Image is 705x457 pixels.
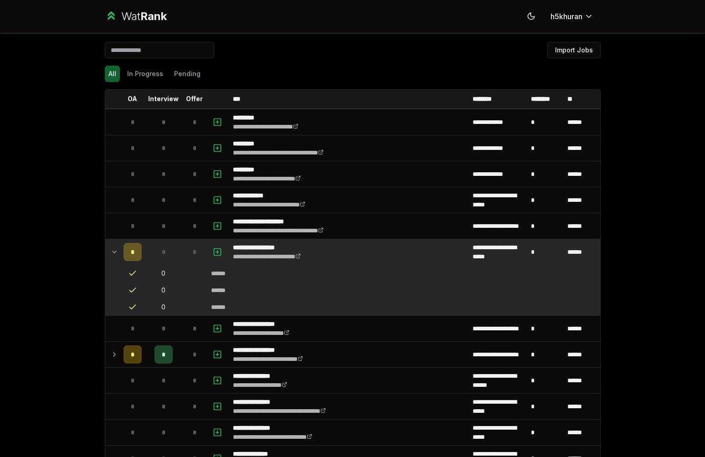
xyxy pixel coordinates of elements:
div: Wat [121,9,167,24]
button: Import Jobs [547,42,601,58]
p: OA [128,94,137,103]
button: h5khuran [543,8,601,25]
button: In Progress [124,66,167,82]
p: Offer [186,94,203,103]
td: 0 [145,282,182,298]
td: 0 [145,299,182,315]
span: h5khuran [551,11,582,22]
td: 0 [145,265,182,282]
span: Rank [140,10,167,23]
p: Interview [148,94,179,103]
a: WatRank [105,9,167,24]
button: All [105,66,120,82]
button: Pending [170,66,204,82]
